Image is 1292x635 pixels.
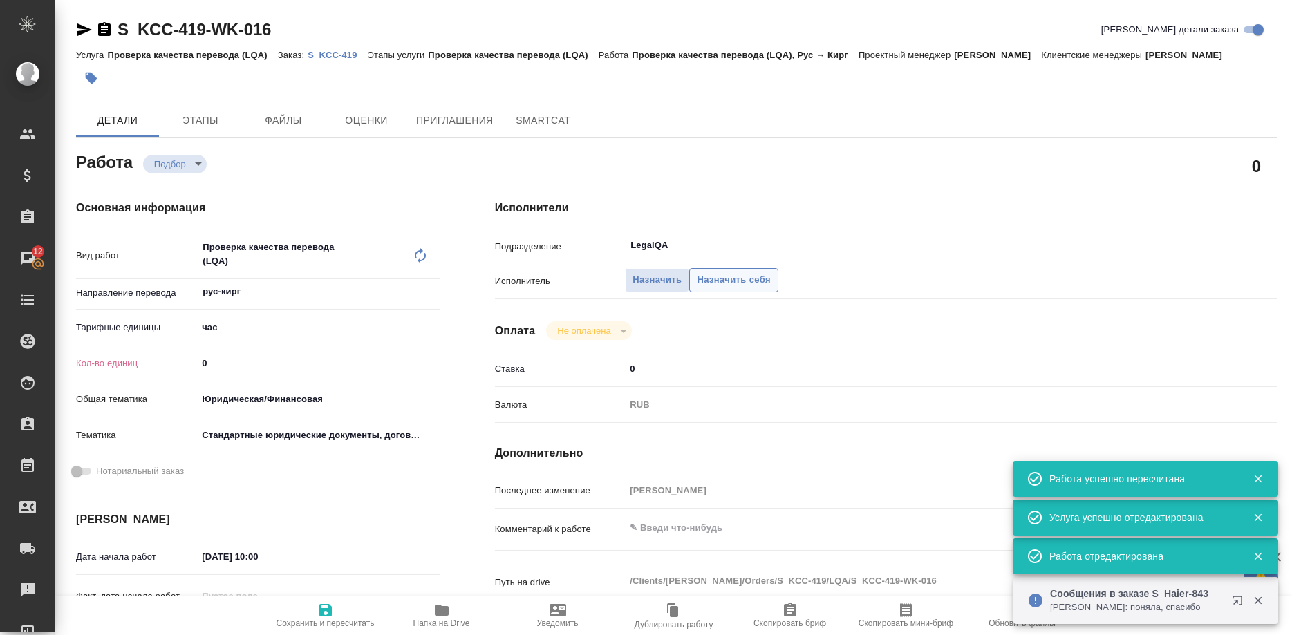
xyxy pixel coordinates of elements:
[368,50,429,60] p: Этапы услуги
[859,618,953,628] span: Скопировать мини-бриф
[859,50,954,60] p: Проектный менеджер
[1050,587,1223,600] p: Сообщения в заказе S_Haier-843
[278,50,308,60] p: Заказ:
[1244,511,1272,524] button: Закрыть
[495,200,1277,216] h4: Исполнители
[197,388,439,411] div: Юридическая/Финансовая
[1145,50,1233,60] p: [PERSON_NAME]
[76,428,197,442] p: Тематика
[76,63,106,93] button: Добавить тэг
[1244,473,1272,485] button: Закрыть
[689,268,778,292] button: Назначить себя
[76,392,197,406] p: Общая тематика
[76,357,197,370] p: Кол-во единиц
[167,112,234,129] span: Этапы
[76,149,133,173] h2: Работа
[150,158,190,170] button: Подбор
[1101,23,1239,37] span: [PERSON_NAME] детали заказа
[333,112,400,129] span: Оценки
[732,596,848,635] button: Скопировать бриф
[1252,154,1261,178] h2: 0
[76,286,197,300] p: Направление перевода
[633,272,682,288] span: Назначить
[625,569,1211,593] textarea: /Clients/[PERSON_NAME]/Orders/S_KCC-419/LQA/S_KCC-419-WK-016
[143,155,207,173] div: Подбор
[96,21,113,38] button: Скопировать ссылку
[546,321,631,340] div: Подбор
[76,50,107,60] p: Услуга
[76,511,440,528] h4: [PERSON_NAME]
[989,618,1056,628] span: Обновить файлы
[635,620,713,629] span: Дублировать работу
[118,20,271,39] a: S_KCC-419-WK-016
[197,353,439,373] input: ✎ Введи что-нибудь
[197,586,318,606] input: Пустое поле
[25,245,51,258] span: 12
[197,316,439,339] div: час
[1224,587,1257,620] button: Открыть в новой вкладке
[268,596,384,635] button: Сохранить и пересчитать
[625,480,1211,500] input: Пустое поле
[500,596,616,635] button: Уведомить
[76,550,197,564] p: Дата начала работ
[495,398,626,412] p: Валюта
[537,618,579,628] span: Уведомить
[616,596,732,635] button: Дублировать работу
[250,112,317,129] span: Файлы
[1049,472,1232,486] div: Работа успешно пересчитана
[495,362,626,376] p: Ставка
[384,596,500,635] button: Папка на Drive
[625,359,1211,379] input: ✎ Введи что-нибудь
[197,547,318,567] input: ✎ Введи что-нибудь
[3,241,52,276] a: 12
[1041,50,1145,60] p: Клиентские менеджеры
[625,268,689,292] button: Назначить
[413,618,470,628] span: Папка на Drive
[495,323,536,339] h4: Оплата
[277,618,375,628] span: Сохранить и пересчитать
[495,576,626,589] p: Путь на drive
[753,618,826,628] span: Скопировать бриф
[76,21,93,38] button: Скопировать ссылку для ЯМессенджера
[697,272,770,288] span: Назначить себя
[432,290,435,293] button: Open
[848,596,964,635] button: Скопировать мини-бриф
[308,48,367,60] a: S_KCC-419
[495,522,626,536] p: Комментарий к работе
[553,325,615,337] button: Не оплачена
[76,589,197,603] p: Факт. дата начала работ
[495,484,626,497] p: Последнее изменение
[495,240,626,254] p: Подразделение
[107,50,277,60] p: Проверка качества перевода (LQA)
[1049,549,1232,563] div: Работа отредактирована
[495,445,1277,462] h4: Дополнительно
[964,596,1080,635] button: Обновить файлы
[428,50,598,60] p: Проверка качества перевода (LQA)
[76,321,197,334] p: Тарифные единицы
[1049,511,1232,524] div: Услуга успешно отредактирована
[1244,594,1272,607] button: Закрыть
[510,112,577,129] span: SmartCat
[625,393,1211,417] div: RUB
[495,274,626,288] p: Исполнитель
[1204,244,1207,247] button: Open
[1244,550,1272,562] button: Закрыть
[954,50,1041,60] p: [PERSON_NAME]
[84,112,151,129] span: Детали
[308,50,367,60] p: S_KCC-419
[76,249,197,263] p: Вид работ
[197,424,439,447] div: Стандартные юридические документы, договоры, уставы
[632,50,859,60] p: Проверка качества перевода (LQA), Рус → Кирг
[416,112,494,129] span: Приглашения
[96,464,184,478] span: Нотариальный заказ
[1050,600,1223,614] p: [PERSON_NAME]: поняла, спасибо
[76,200,440,216] h4: Основная информация
[599,50,633,60] p: Работа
